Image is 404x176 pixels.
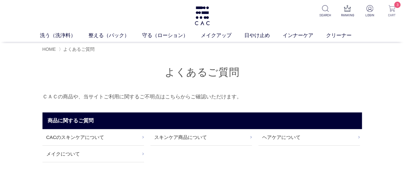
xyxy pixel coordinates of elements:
[42,47,56,52] a: HOME
[283,32,326,39] a: インナーケア
[318,13,332,18] p: SEARCH
[362,5,377,18] a: LOGIN
[340,13,354,18] p: RANKING
[42,112,362,129] h2: 商品に関するご質問
[142,32,201,39] a: 守る（ローション）
[318,5,332,18] a: SEARCH
[394,2,400,8] span: 3
[194,6,210,25] img: logo
[63,47,95,52] span: よくあるご質問
[150,129,252,145] a: スキンケア商品について
[385,13,399,18] p: CART
[42,92,362,101] p: ＣＡＣの商品や、当サイトご利用に関するご不明点はこちらからご確認いただけます。
[42,129,144,145] a: CACのスキンケアについて
[42,146,144,162] a: メイクについて
[385,5,399,18] a: 3 CART
[201,32,244,39] a: メイクアップ
[40,32,88,39] a: 洗う（洗浄料）
[88,32,142,39] a: 整える（パック）
[340,5,354,18] a: RANKING
[258,129,360,145] a: ヘアケアについて
[42,65,362,79] h1: よくあるご質問
[326,32,364,39] a: クリーナー
[362,13,377,18] p: LOGIN
[244,32,283,39] a: 日やけ止め
[59,46,96,52] li: 〉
